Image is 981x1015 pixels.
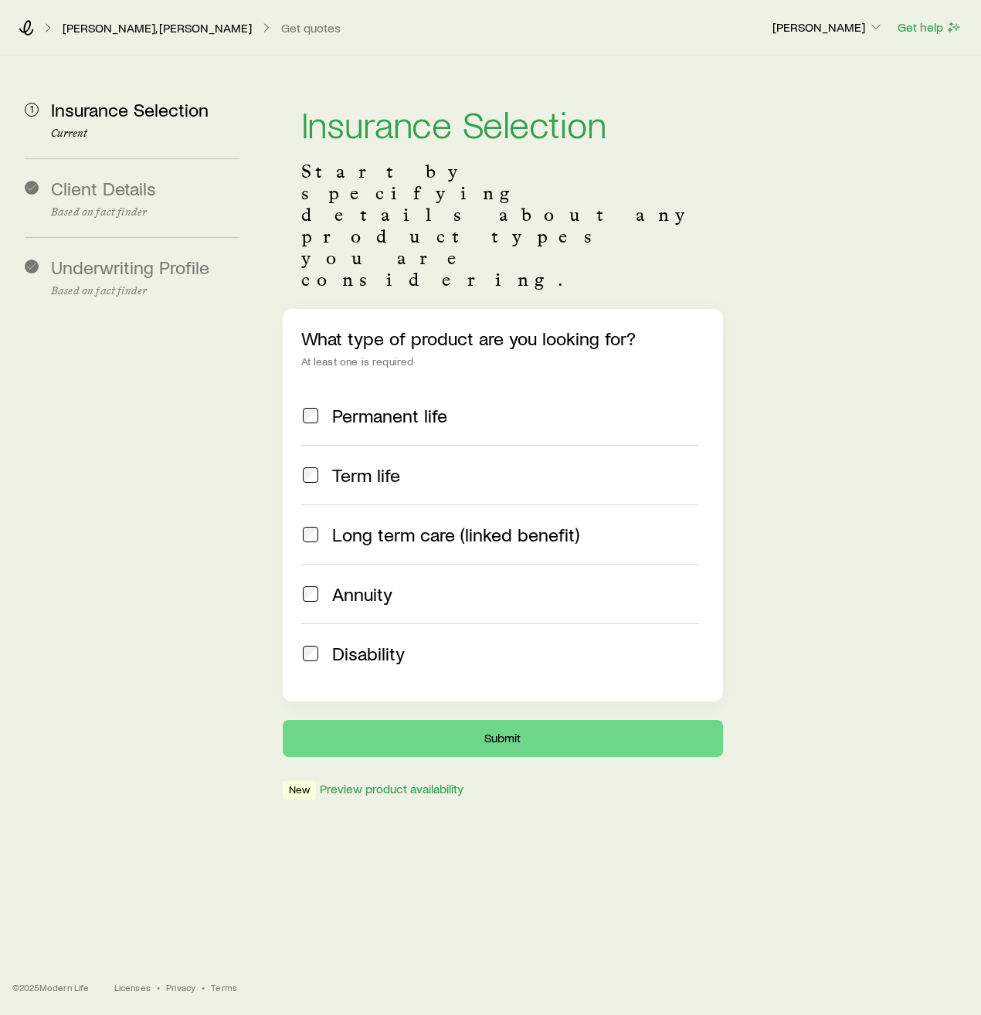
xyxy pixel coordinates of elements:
span: Permanent life [332,405,447,426]
p: What type of product are you looking for? [301,328,705,349]
input: Permanent life [303,408,318,423]
p: Current [51,127,239,140]
a: Licenses [114,981,151,993]
input: Term life [303,467,318,483]
input: Annuity [303,586,318,602]
a: Terms [211,981,237,993]
p: Based on fact finder [51,285,239,297]
p: [PERSON_NAME] [772,19,884,35]
p: © 2025 Modern Life [12,981,90,993]
span: Underwriting Profile [51,256,209,278]
span: • [157,981,160,993]
span: Client Details [51,177,156,199]
span: 1 [25,103,39,117]
span: New [289,783,310,799]
span: Long term care (linked benefit) [332,524,579,545]
div: At least one is required [301,355,705,368]
span: Insurance Selection [51,98,209,121]
input: Long term care (linked benefit) [303,527,318,542]
span: Disability [332,643,405,664]
a: Privacy [166,981,195,993]
p: Start by specifying details about any product types you are considering. [301,161,705,290]
button: Preview product availability [319,782,464,796]
a: [PERSON_NAME], [PERSON_NAME] [62,21,253,36]
input: Disability [303,646,318,661]
span: Term life [332,464,400,486]
button: Get help [897,19,962,36]
button: [PERSON_NAME] [772,19,884,37]
span: • [202,981,205,993]
button: Get quotes [280,21,341,36]
h2: Insurance Selection [301,105,705,142]
p: Based on fact finder [51,206,239,219]
span: Annuity [332,583,392,605]
button: Submit [283,720,724,757]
